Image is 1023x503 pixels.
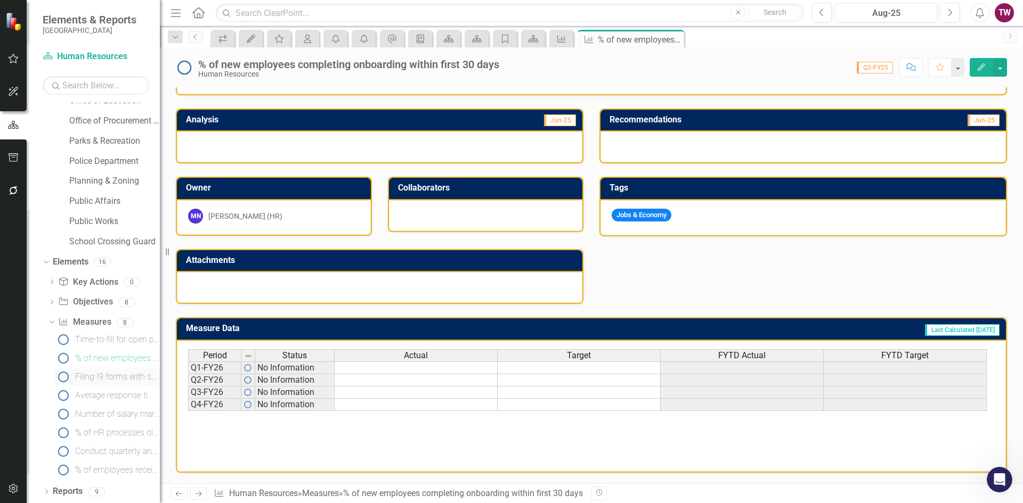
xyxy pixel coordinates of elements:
span: Actual [404,351,428,360]
div: 8 [118,298,135,307]
div: » » [214,488,583,500]
img: 8DAGhfEEPCf229AAAAAElFTkSuQmCC [244,352,253,360]
div: % of employees receiving annual performance evaluations on time [75,465,160,475]
button: News [107,332,160,375]
div: Getting Started Guide - Element Detail Pages [15,252,198,283]
a: Filing I9 forms with supporting documents to E-Verify [54,368,160,385]
h3: Measure Data [186,324,525,333]
a: Public Affairs [69,195,160,208]
span: FYTD Target [881,351,929,360]
h3: Recommendations [610,115,878,125]
div: Automation & Integration - Data Loader [15,233,198,252]
td: No Information [255,386,335,399]
img: No Information [57,370,70,383]
img: No Information [57,464,70,476]
small: [GEOGRAPHIC_DATA] [43,26,136,35]
a: School Crossing Guard [69,236,160,248]
a: Police Department [69,155,160,168]
img: ClearPoint Strategy [5,12,24,30]
span: Home [14,359,38,366]
span: Search for help [22,212,86,224]
div: 16 [94,257,111,266]
a: Reports [53,485,83,498]
div: Average response time to HR service requests or inquiries [75,391,160,400]
button: Messages [53,332,107,375]
input: Search Below... [43,76,149,95]
a: Average response time to HR service requests or inquiries [54,387,160,404]
img: No Information [57,426,70,439]
a: Public Works [69,216,160,228]
a: % of employees receiving annual performance evaluations on time [54,461,160,479]
button: Help [160,332,213,375]
a: Conduct quarterly anonymous surveys to gauge employee job satisfaction [54,443,160,460]
span: Target [567,351,591,360]
div: Aug-25 [839,7,933,20]
a: Human Resources [229,488,298,498]
a: Key Actions [58,276,118,288]
div: 9 [88,487,105,496]
span: Status [282,351,307,360]
div: % of HR processes digitized or automated [75,428,160,438]
button: Search for help [15,207,198,228]
div: Profile image for Ash [145,17,166,38]
a: Office of Procurement Management [69,115,160,127]
div: [PERSON_NAME] (HR) [208,211,282,221]
a: Time-to-fill for open positions (average days) [54,331,160,348]
div: % of new employees completing onboarding within first 30 days [75,353,160,363]
span: Jobs & Economy [612,209,671,222]
div: Human Resources [198,70,499,78]
span: Jun-25 [544,114,576,126]
img: RFFIe5fH8O4AAAAASUVORK5CYII= [243,400,252,409]
img: logo [21,23,83,34]
img: No Information [57,352,70,365]
img: RFFIe5fH8O4AAAAASUVORK5CYII= [243,364,252,372]
td: No Information [255,374,335,386]
img: RFFIe5fH8O4AAAAASUVORK5CYII= [243,376,252,384]
img: No Information [176,59,193,76]
span: Q3-FY25 [857,62,893,73]
div: Automation & Integration - Data Loader [22,237,178,248]
div: Time-to-fill for open positions (average days) [75,335,160,344]
p: Hi [PERSON_NAME] [21,76,192,94]
div: 8 [117,318,134,327]
div: 0 [124,277,141,286]
img: No Information [57,445,70,458]
div: ClearPoint Admin Training [15,303,198,323]
a: Human Resources [43,51,149,63]
td: Q1-FY26 [188,361,241,374]
a: % of HR processes digitized or automated [54,424,160,441]
span: Help [178,359,195,366]
a: Planning & Zoning [69,175,160,187]
div: Getting Started Guide - Element Detail Pages [22,257,178,279]
span: Elements & Reports [43,13,136,26]
h3: Analysis [186,115,380,125]
td: Q3-FY26 [188,386,241,399]
a: % of new employees completing onboarding within first 30 days [54,350,160,367]
a: Parks & Recreation [69,135,160,147]
span: Messages [62,359,99,366]
img: No Information [57,389,70,402]
iframe: Intercom live chat [987,467,1012,492]
td: Q4-FY26 [188,399,241,411]
h3: Attachments [186,255,577,265]
span: Period [203,351,227,360]
button: Search [748,5,801,20]
td: Q2-FY26 [188,374,241,386]
div: Conduct quarterly anonymous surveys to gauge employee job satisfaction [75,447,160,456]
div: ClearPoint Advanced Training [22,287,178,299]
button: TW [995,3,1014,22]
a: Measures [58,316,111,328]
div: ClearPoint Admin Training [22,307,178,318]
img: No Information [57,333,70,346]
img: Profile image for Walter [125,17,146,38]
img: No Information [57,408,70,420]
div: % of new employees completing onboarding within first 30 days [598,33,681,46]
div: MN [188,209,203,224]
button: Aug-25 [835,3,937,22]
div: % of new employees completing onboarding within first 30 days [343,488,583,498]
a: Number of salary market analysis or equity reviews performed [54,406,160,423]
span: Last Calculated [DATE] [925,324,1000,336]
div: Filing I9 forms with supporting documents to E-Verify [75,372,160,382]
td: No Information [255,399,335,411]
